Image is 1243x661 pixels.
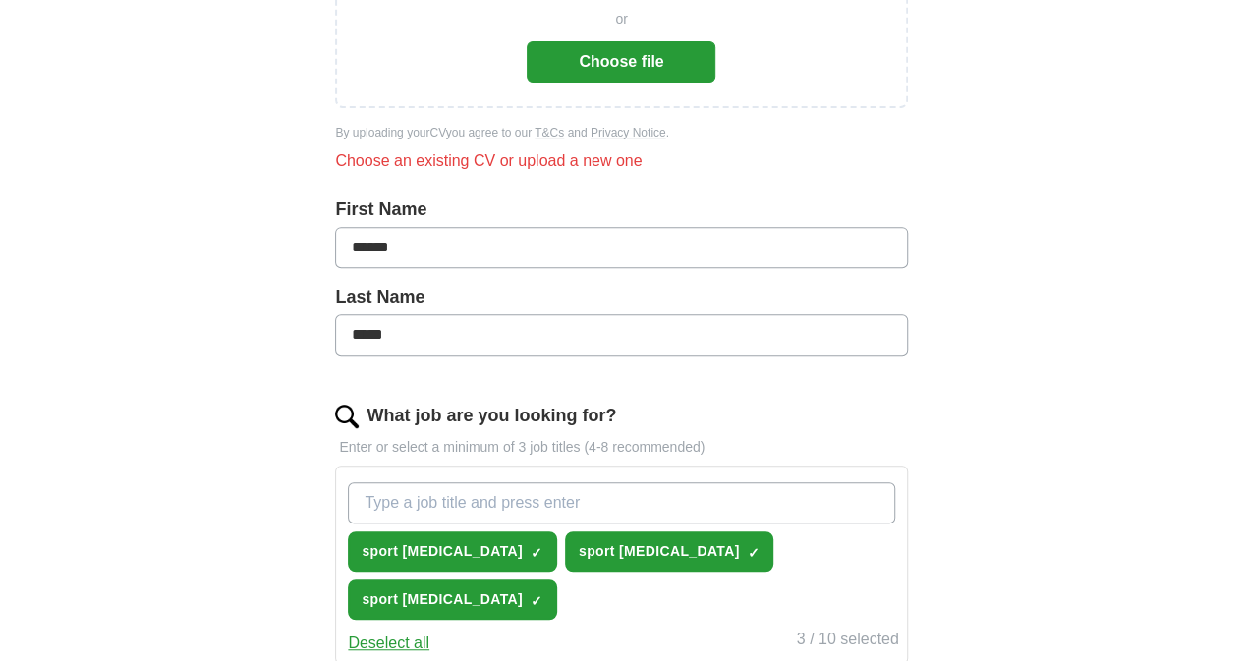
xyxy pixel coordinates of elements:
button: sport [MEDICAL_DATA]✓ [348,579,557,620]
div: By uploading your CV you agree to our and . [335,124,907,141]
div: 3 / 10 selected [797,628,899,655]
span: or [615,9,627,29]
p: Enter or select a minimum of 3 job titles (4-8 recommended) [335,437,907,458]
button: Choose file [527,41,715,83]
div: Choose an existing CV or upload a new one [335,149,907,173]
span: sport [MEDICAL_DATA] [362,541,523,562]
label: Last Name [335,284,907,310]
span: sport [MEDICAL_DATA] [362,589,523,610]
img: search.png [335,405,359,428]
button: Deselect all [348,632,429,655]
a: Privacy Notice [591,126,666,139]
button: sport [MEDICAL_DATA]✓ [348,531,557,572]
button: sport [MEDICAL_DATA]✓ [565,531,774,572]
span: ✓ [531,545,542,561]
span: ✓ [747,545,759,561]
input: Type a job title and press enter [348,482,894,523]
span: sport [MEDICAL_DATA] [579,541,740,562]
label: First Name [335,196,907,223]
label: What job are you looking for? [367,403,616,429]
a: T&Cs [535,126,564,139]
span: ✓ [531,593,542,609]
